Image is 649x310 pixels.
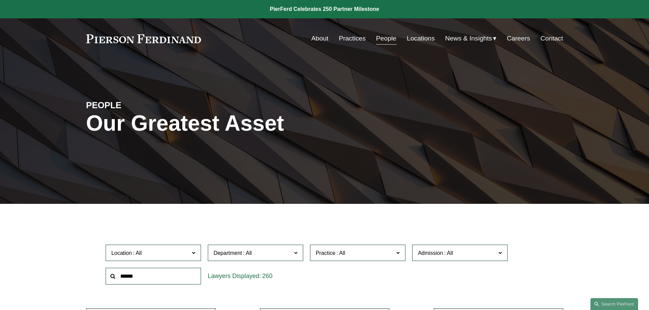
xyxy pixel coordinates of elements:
span: 260 [262,273,273,279]
h4: PEOPLE [86,100,205,111]
a: folder dropdown [445,32,497,45]
span: Admission [418,250,443,256]
a: Search this site [590,298,638,310]
a: Contact [540,32,563,45]
span: News & Insights [445,33,492,45]
a: People [376,32,397,45]
a: Practices [339,32,366,45]
span: Department [214,250,242,256]
a: About [311,32,328,45]
span: Location [111,250,132,256]
span: Practice [316,250,336,256]
h1: Our Greatest Asset [86,111,404,136]
a: Locations [407,32,435,45]
a: Careers [507,32,530,45]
